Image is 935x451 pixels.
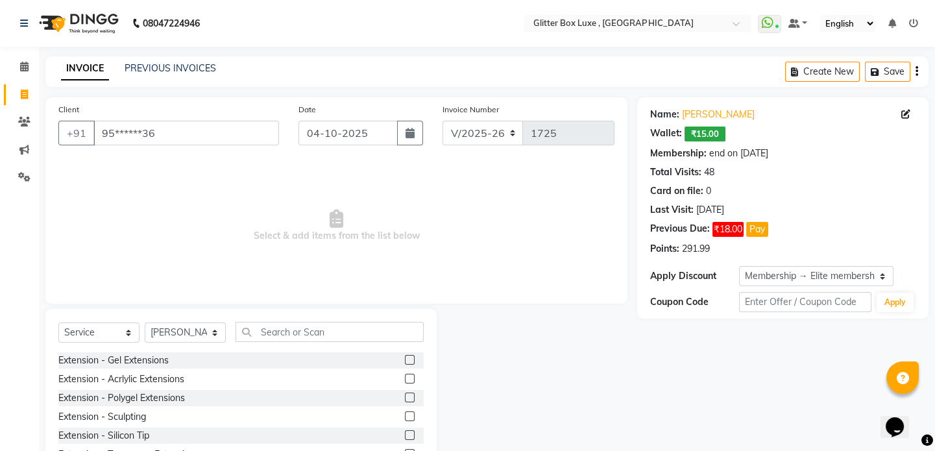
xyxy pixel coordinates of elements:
label: Client [58,104,79,116]
button: Create New [785,62,860,82]
div: Card on file: [650,184,703,198]
label: Invoice Number [443,104,499,116]
input: Enter Offer / Coupon Code [739,292,871,312]
div: Points: [650,242,679,256]
a: [PERSON_NAME] [682,108,755,121]
div: Extension - Silicon Tip [58,429,149,443]
button: Apply [877,293,914,312]
div: Name: [650,108,679,121]
img: logo [33,5,122,42]
div: 291.99 [682,242,710,256]
div: Extension - Gel Extensions [58,354,169,367]
div: Coupon Code [650,295,738,309]
div: Apply Discount [650,269,738,283]
a: INVOICE [61,57,109,80]
button: +91 [58,121,95,145]
button: Pay [746,222,768,237]
div: Membership: [650,147,707,160]
input: Search or Scan [236,322,424,342]
input: Search by Name/Mobile/Email/Code [93,121,279,145]
div: Extension - Polygel Extensions [58,391,185,405]
div: Previous Due: [650,222,710,237]
span: Select & add items from the list below [58,161,614,291]
button: Save [865,62,910,82]
b: 08047224946 [143,5,200,42]
div: 0 [706,184,711,198]
div: Wallet: [650,127,682,141]
div: Extension - Sculpting [58,410,146,424]
div: 48 [704,165,714,179]
a: PREVIOUS INVOICES [125,62,216,74]
span: ₹18.00 [712,222,744,237]
label: Date [298,104,316,116]
div: end on [DATE] [709,147,768,160]
iframe: chat widget [880,399,922,438]
span: ₹15.00 [685,127,725,141]
div: Total Visits: [650,165,701,179]
div: [DATE] [696,203,724,217]
div: Last Visit: [650,203,694,217]
div: Extension - Acrlylic Extensions [58,372,184,386]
